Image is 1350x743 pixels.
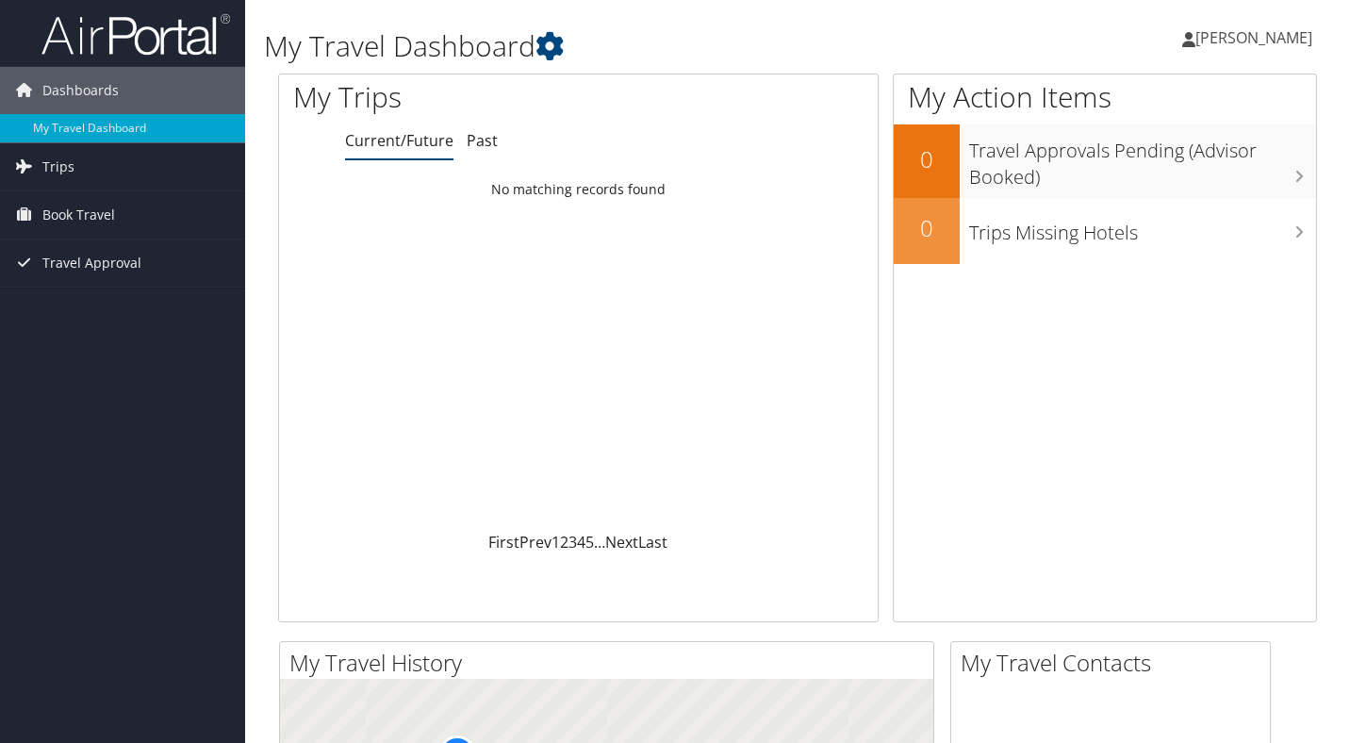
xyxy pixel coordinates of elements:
a: First [488,532,519,553]
a: 3 [568,532,577,553]
td: No matching records found [279,173,878,206]
a: 5 [585,532,594,553]
a: 4 [577,532,585,553]
a: 2 [560,532,568,553]
span: Book Travel [42,191,115,239]
a: [PERSON_NAME] [1182,9,1331,66]
a: Prev [519,532,552,553]
h1: My Trips [293,77,614,117]
h2: 0 [894,212,960,244]
a: Current/Future [345,130,453,151]
span: Travel Approval [42,239,141,287]
a: Last [638,532,667,553]
a: Past [467,130,498,151]
h2: 0 [894,143,960,175]
span: Trips [42,143,74,190]
h2: My Travel History [289,647,933,679]
span: Dashboards [42,67,119,114]
span: … [594,532,605,553]
h1: My Action Items [894,77,1316,117]
h3: Travel Approvals Pending (Advisor Booked) [969,128,1316,190]
h1: My Travel Dashboard [264,26,976,66]
h3: Trips Missing Hotels [969,210,1316,246]
h2: My Travel Contacts [961,647,1270,679]
a: 0Travel Approvals Pending (Advisor Booked) [894,124,1316,197]
a: 1 [552,532,560,553]
span: [PERSON_NAME] [1195,27,1312,48]
a: 0Trips Missing Hotels [894,198,1316,264]
img: airportal-logo.png [41,12,230,57]
a: Next [605,532,638,553]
